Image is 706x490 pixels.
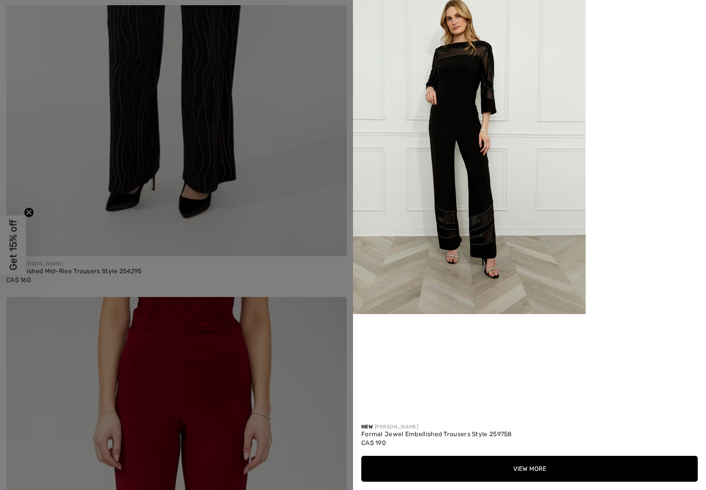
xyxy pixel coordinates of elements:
[24,7,45,17] span: Help
[361,424,373,430] span: New
[361,439,386,447] span: CA$ 190
[361,423,698,431] div: [PERSON_NAME]
[361,431,698,438] div: Formal Jewel Embellished Trousers Style 259758
[361,456,698,482] button: View More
